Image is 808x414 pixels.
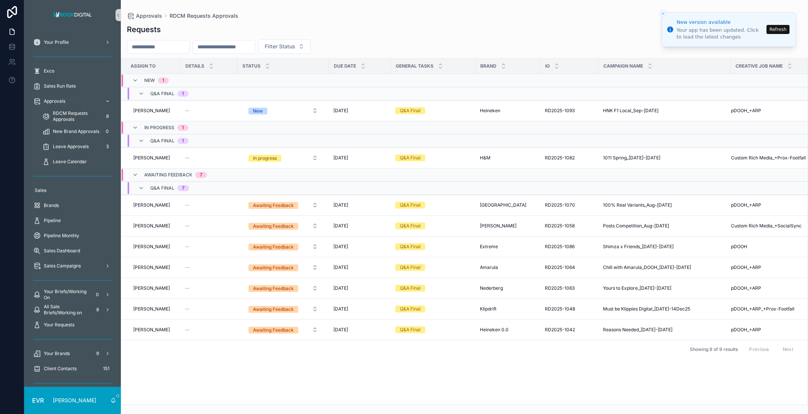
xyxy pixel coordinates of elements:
[93,349,102,358] div: 9
[242,323,324,337] a: Select Button
[480,264,536,270] a: Amarula
[103,112,112,121] div: 8
[24,30,121,387] div: scrollable content
[38,125,116,138] a: New Brand Approvals0
[133,155,170,161] span: [PERSON_NAME]
[395,243,471,250] a: Q&A Final
[333,155,386,161] a: [DATE]
[253,155,277,162] div: In progress
[185,264,190,270] span: --
[545,306,594,312] a: RD2025-1048
[603,327,672,333] span: Reasons Needed_[DATE]-[DATE]
[480,202,526,208] span: [GEOGRAPHIC_DATA]
[603,244,674,250] span: Shimza x Friends_[DATE]-[DATE]
[603,285,671,291] span: Yours to Explore_[DATE]-[DATE]
[545,285,594,291] a: RD2025-1063
[242,281,324,295] button: Select Button
[333,264,348,270] span: [DATE]
[731,223,802,229] span: Custom Rich Media_+SocialSync
[545,223,575,229] span: RD2025-1058
[182,138,184,144] div: 1
[130,282,176,294] a: [PERSON_NAME]
[44,304,90,316] span: All Sale Briefs/Working on
[127,24,161,35] h1: Requests
[242,151,324,165] button: Select Button
[170,12,238,20] a: RDCM Requests Approvals
[150,91,174,97] span: Q&A Final
[731,285,761,291] span: pDOOH_+ARP
[29,347,116,360] a: Your Brands9
[659,10,667,17] button: Close toast
[242,198,324,212] a: Select Button
[480,327,509,333] span: Heineken 0.0
[144,125,174,131] span: In progress
[690,346,738,352] span: Showing 9 of 9 results
[731,327,806,333] a: pDOOH_+ARP
[333,244,348,250] span: [DATE]
[29,36,116,49] a: Your Profile
[185,244,190,250] span: --
[185,155,233,161] a: --
[38,140,116,153] a: Leave Approvals3
[603,306,690,312] span: Must be Klippies Digital_[DATE]-14Dec25
[731,155,806,161] span: Custom Rich Media_+Prox-Footfall
[400,285,421,292] div: Q&A Final
[731,108,806,114] a: pDOOH_+ARP
[44,351,70,357] span: Your Brands
[103,127,112,136] div: 0
[101,364,112,373] div: 151
[731,202,761,208] span: pDOOH_+ARP
[333,306,386,312] a: [DATE]
[395,306,471,312] a: Q&A Final
[480,108,500,114] span: Heineken
[130,324,176,336] a: [PERSON_NAME]
[253,244,294,250] div: Awaiting Feedback
[51,9,94,21] img: App logo
[396,63,433,69] span: General Tasks
[38,155,116,168] a: Leave Calendar
[545,306,575,312] span: RD2025-1048
[545,108,594,114] a: RD2025-1093
[53,128,99,134] span: New Brand Approvals
[29,318,116,332] a: Your Requests
[545,155,594,161] a: RD2025-1082
[182,125,184,131] div: 1
[400,326,421,333] div: Q&A Final
[545,327,594,333] a: RD2025-1042
[133,264,170,270] span: [PERSON_NAME]
[44,83,76,89] span: Sales Run Rate
[395,326,471,333] a: Q&A Final
[133,306,170,312] span: [PERSON_NAME]
[395,222,471,229] a: Q&A Final
[400,243,421,250] div: Q&A Final
[480,155,536,161] a: H&M
[133,327,170,333] span: [PERSON_NAME]
[731,285,806,291] a: pDOOH_+ARP
[731,264,761,270] span: pDOOH_+ARP
[258,39,311,54] button: Select Button
[333,327,386,333] a: [DATE]
[242,198,324,212] button: Select Button
[545,264,594,270] a: RD2025-1064
[333,202,348,208] span: [DATE]
[103,142,112,151] div: 3
[29,303,116,317] a: All Sale Briefs/Working on8
[53,159,87,165] span: Leave Calendar
[395,154,471,161] a: Q&A Final
[29,79,116,93] a: Sales Run Rate
[731,244,747,250] span: pDOOH
[545,285,575,291] span: RD2025-1063
[185,306,190,312] span: --
[242,240,324,253] button: Select Button
[44,98,65,104] span: Approvals
[333,223,386,229] a: [DATE]
[242,323,324,337] button: Select Button
[185,327,190,333] span: --
[185,108,190,114] span: --
[333,285,348,291] span: [DATE]
[130,220,176,232] a: [PERSON_NAME]
[603,306,726,312] a: Must be Klippies Digital_[DATE]-14Dec25
[333,155,348,161] span: [DATE]
[185,244,233,250] a: --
